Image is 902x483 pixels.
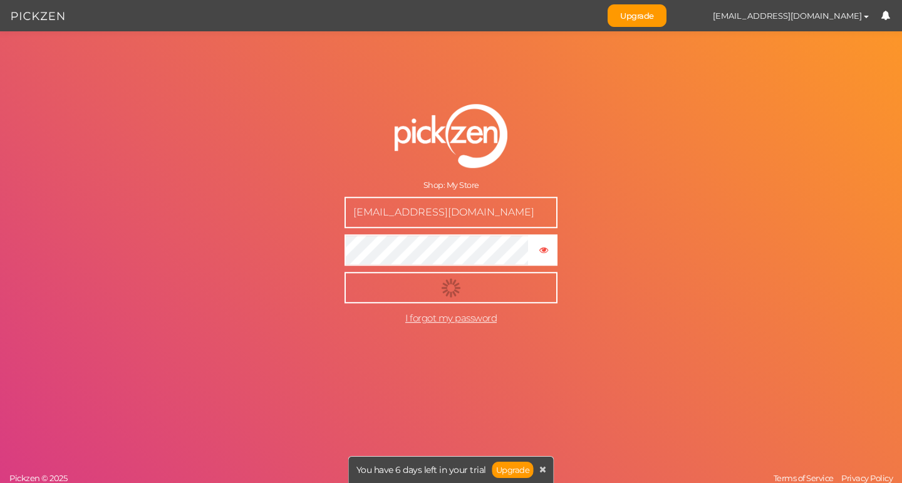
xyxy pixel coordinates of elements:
a: Privacy Policy [838,473,896,483]
span: You have 6 days left in your trial [356,465,486,474]
a: Pickzen © 2025 [6,473,70,483]
input: E-mail [345,197,557,228]
span: [EMAIL_ADDRESS][DOMAIN_NAME] [713,11,862,21]
span: Terms of Service [774,473,834,483]
a: Upgrade [608,4,666,27]
span: Privacy Policy [841,473,893,483]
a: I forgot my password [405,312,497,324]
img: 51996efa08c13a0170996c46f80093ff [679,5,701,27]
a: Terms of Service [770,473,837,483]
a: Upgrade [492,462,534,478]
div: Shop: My Store [345,180,557,190]
img: Pickzen logo [11,9,65,24]
button: [EMAIL_ADDRESS][DOMAIN_NAME] [701,5,881,26]
img: pz-logo-white.png [395,104,507,168]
